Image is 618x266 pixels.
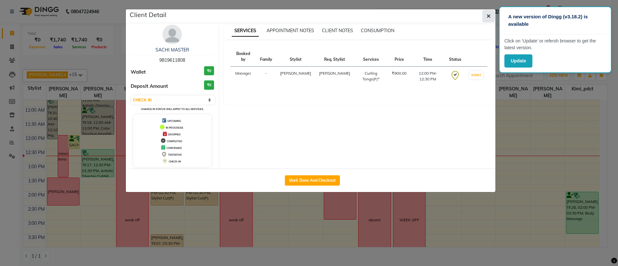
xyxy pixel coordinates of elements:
[131,69,146,76] span: Wallet
[163,25,182,44] img: avatar
[168,133,181,136] span: DROPPED
[361,28,394,33] span: CONSUMPTION
[166,126,183,129] span: IN PROGRESS
[230,67,256,86] td: Manager
[166,146,182,150] span: CONFIRMED
[168,153,182,156] span: TENTATIVE
[267,28,314,33] span: APPOINTMENT NOTES
[159,57,185,63] span: 9819611808
[130,10,166,20] h5: Client Detail
[445,47,465,67] th: Status
[232,25,259,37] span: SERVICES
[155,47,189,53] a: SACHI MASTER
[358,70,384,82] div: Curling Tongs(F)*
[285,175,340,186] button: Mark Done And Checkout
[131,83,168,90] span: Deposit Amount
[470,71,483,79] button: START
[204,66,214,76] h3: ₹0
[204,80,214,90] h3: ₹0
[322,28,353,33] span: CLIENT NOTES
[169,160,181,163] span: CHECK-IN
[388,47,410,67] th: Price
[276,47,315,67] th: Stylist
[354,47,388,67] th: Services
[508,13,602,28] p: A new version of Dingg (v3.18.2) is available
[256,47,276,67] th: Family
[410,67,445,86] td: 12:00 PM-12:30 PM
[280,71,311,76] span: [PERSON_NAME]
[319,71,350,76] span: [PERSON_NAME]
[315,47,354,67] th: Req. Stylist
[410,47,445,67] th: Time
[256,67,276,86] td: -
[504,38,606,51] p: Click on ‘Update’ or refersh browser to get the latest version.
[230,47,256,67] th: Booked by
[392,70,407,76] div: ₹900.00
[504,54,532,68] button: Update
[141,107,204,111] small: Change in status will apply to all services.
[167,119,181,123] span: UPCOMING
[167,140,182,143] span: COMPLETED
